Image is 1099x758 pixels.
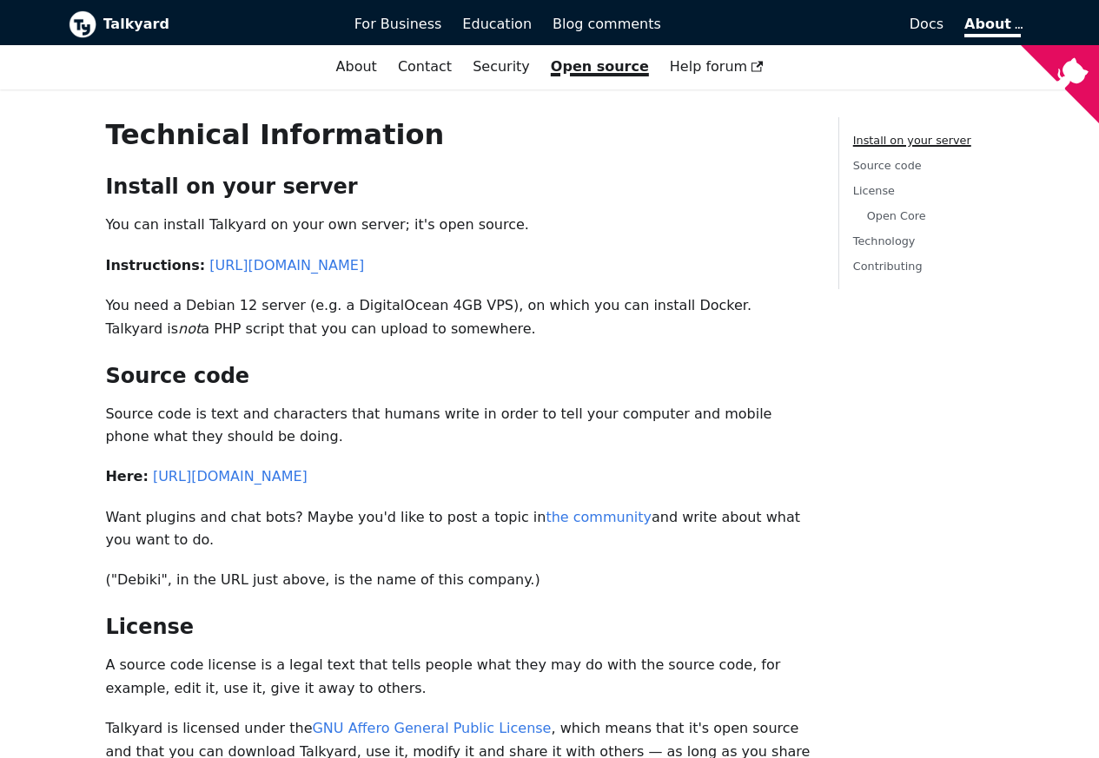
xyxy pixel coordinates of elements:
[867,209,926,222] a: Open Core
[910,16,943,32] span: Docs
[105,506,810,552] p: Want plugins and chat bots? Maybe you'd like to post a topic in and write about what you want to do.
[853,260,923,273] a: Contributing
[105,257,205,274] strong: Instructions:
[853,184,895,197] a: License
[542,10,672,39] a: Blog comments
[540,52,659,82] a: Open source
[387,52,462,82] a: Contact
[105,294,810,340] p: You need a Debian 12 server (e.g. a DigitalOcean 4GB VPS), on which you can install Docker. Talky...
[853,134,971,147] a: Install on your server
[105,569,810,591] p: ("Debiki", in the URL just above, is the name of this company.)
[853,159,922,172] a: Source code
[344,10,453,39] a: For Business
[659,52,774,82] a: Help forum
[105,654,810,700] p: A source code license is a legal text that tells people what they may do with the source code, fo...
[103,13,330,36] b: Talkyard
[105,403,810,449] p: Source code is text and characters that humans write in order to tell your computer and mobile ph...
[452,10,542,39] a: Education
[105,214,810,236] p: You can install Talkyard on your own server; it's open source.
[553,16,661,32] span: Blog comments
[670,58,764,75] span: Help forum
[546,509,652,525] a: the community
[69,10,330,38] a: Talkyard logoTalkyard
[105,363,810,389] h2: Source code
[326,52,387,82] a: About
[153,468,308,484] a: [URL][DOMAIN_NAME]
[105,468,148,484] strong: Here:
[462,16,532,32] span: Education
[853,234,916,247] a: Technology
[672,10,954,39] a: Docs
[354,16,442,32] span: For Business
[105,117,810,152] h1: Technical Information
[105,174,810,200] h2: Install on your server
[209,257,364,274] a: [URL][DOMAIN_NAME]
[462,52,540,82] a: Security
[178,320,201,337] em: not
[312,720,551,736] a: GNU Affero General Public License
[964,16,1020,37] a: About
[69,10,96,38] img: Talkyard logo
[105,614,810,640] h2: License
